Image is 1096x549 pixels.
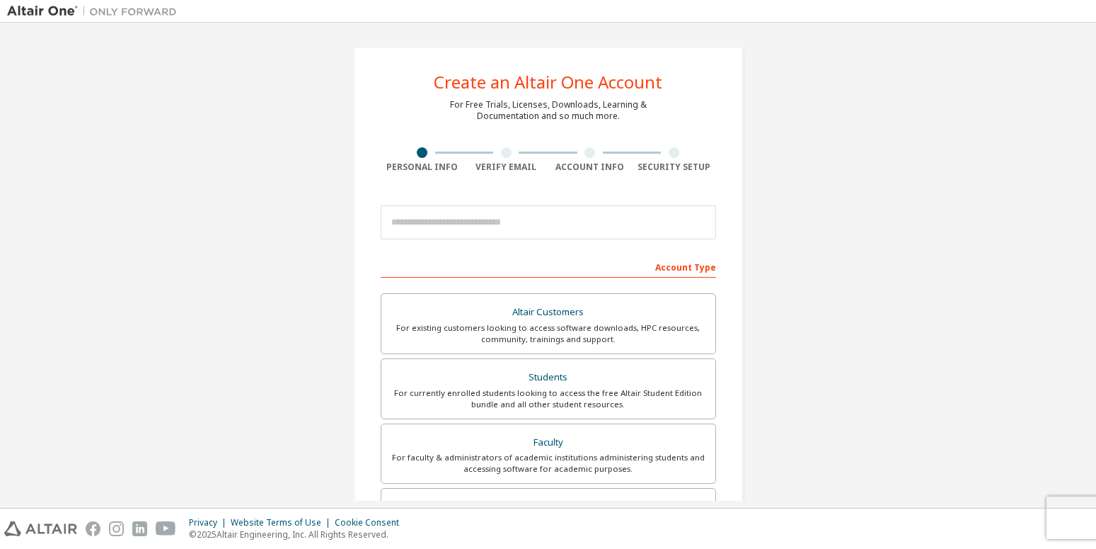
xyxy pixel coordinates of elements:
div: For currently enrolled students looking to access the free Altair Student Edition bundle and all ... [390,387,707,410]
img: Altair One [7,4,184,18]
div: Account Info [548,162,633,173]
div: For Free Trials, Licenses, Downloads, Learning & Documentation and so much more. [450,99,647,122]
div: Website Terms of Use [231,517,335,528]
div: For existing customers looking to access software downloads, HPC resources, community, trainings ... [390,322,707,345]
div: Create an Altair One Account [434,74,662,91]
img: facebook.svg [86,521,100,536]
div: Altair Customers [390,302,707,322]
div: Privacy [189,517,231,528]
div: Students [390,368,707,387]
div: Faculty [390,433,707,453]
img: instagram.svg [109,521,124,536]
img: linkedin.svg [132,521,147,536]
div: For faculty & administrators of academic institutions administering students and accessing softwa... [390,452,707,475]
div: Account Type [381,255,716,278]
div: Verify Email [464,162,548,173]
img: youtube.svg [156,521,176,536]
div: Everyone else [390,497,707,517]
div: Cookie Consent [335,517,408,528]
div: Security Setup [632,162,716,173]
p: © 2025 Altair Engineering, Inc. All Rights Reserved. [189,528,408,540]
img: altair_logo.svg [4,521,77,536]
div: Personal Info [381,162,465,173]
